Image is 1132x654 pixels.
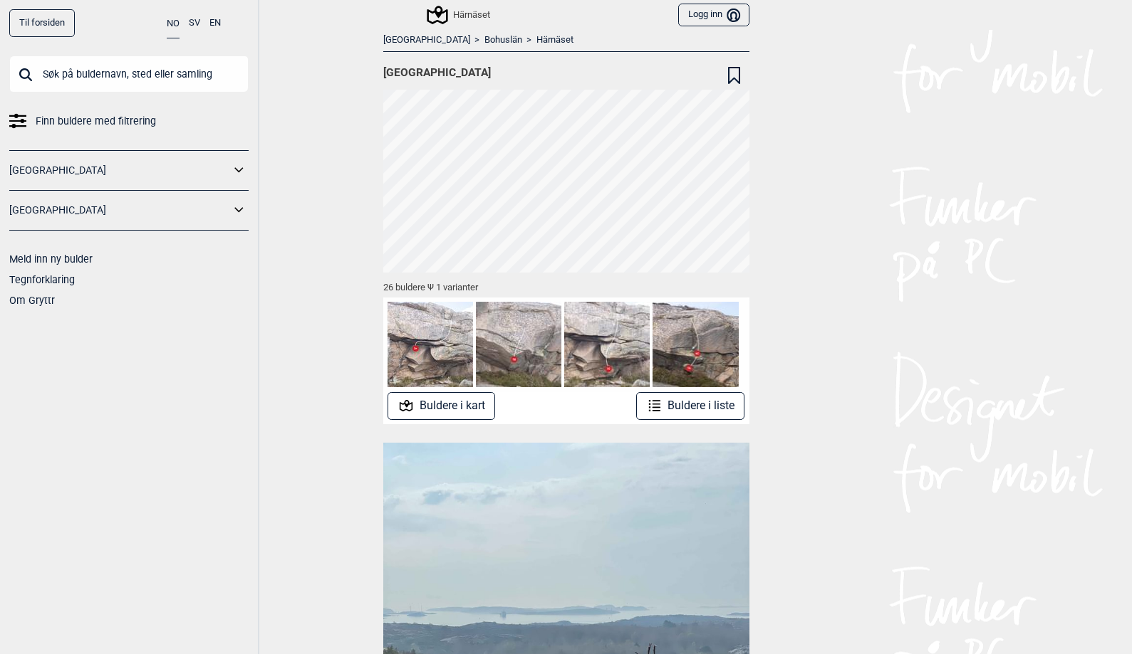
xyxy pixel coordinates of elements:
input: Søk på buldernavn, sted eller samling [9,56,249,93]
button: EN [209,9,221,37]
button: Logg inn [678,4,749,27]
div: 26 buldere Ψ 1 varianter [383,273,749,297]
a: [GEOGRAPHIC_DATA] [383,34,470,46]
a: [GEOGRAPHIC_DATA] [9,200,230,221]
img: Please go hook yourself [388,302,473,387]
div: Härnäset [429,6,490,23]
img: Bootcamp [564,302,650,387]
span: > [474,34,479,46]
a: Tegnforklaring [9,274,75,285]
a: Härnäset [536,34,573,46]
button: Buldere i kart [388,392,495,420]
button: Buldere i liste [636,392,745,420]
a: Til forsiden [9,9,75,37]
img: The devil wears Prana [653,302,738,387]
img: Romeo og buldere [476,302,561,387]
a: Meld inn ny bulder [9,253,93,265]
a: Om Gryttr [9,295,55,306]
a: [GEOGRAPHIC_DATA] [9,160,230,181]
span: Finn buldere med filtrering [36,111,156,132]
button: NO [167,9,180,38]
span: [GEOGRAPHIC_DATA] [383,65,491,80]
a: Finn buldere med filtrering [9,111,249,132]
button: SV [189,9,200,37]
a: Bohuslän [484,34,522,46]
span: > [526,34,531,46]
